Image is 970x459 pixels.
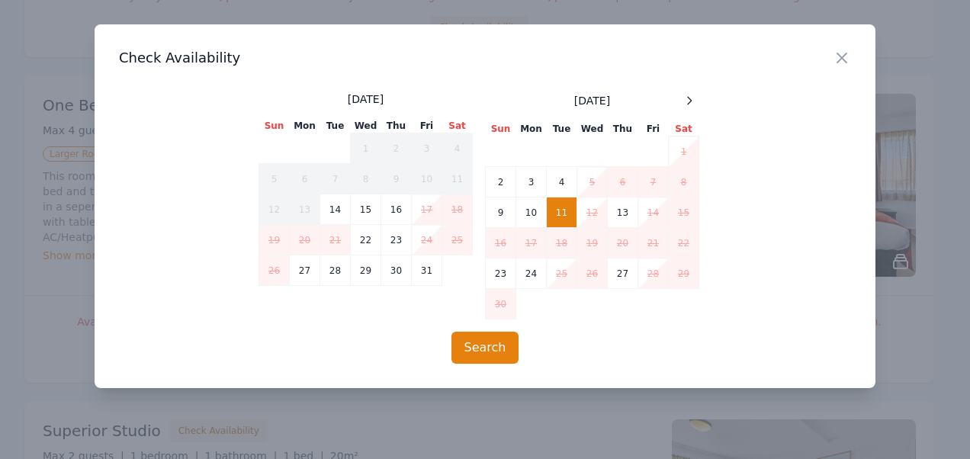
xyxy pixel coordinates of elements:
[638,167,669,197] td: 7
[486,289,516,319] td: 30
[259,119,290,133] th: Sun
[638,122,669,136] th: Fri
[486,228,516,258] td: 16
[320,225,351,255] td: 21
[547,122,577,136] th: Tue
[669,228,699,258] td: 22
[320,164,351,194] td: 7
[259,194,290,225] td: 12
[669,167,699,197] td: 8
[381,194,412,225] td: 16
[516,167,547,197] td: 3
[351,225,381,255] td: 22
[516,228,547,258] td: 17
[381,133,412,164] td: 2
[351,164,381,194] td: 8
[547,197,577,228] td: 11
[381,164,412,194] td: 9
[638,258,669,289] td: 28
[442,225,473,255] td: 25
[259,225,290,255] td: 19
[516,122,547,136] th: Mon
[412,255,442,286] td: 31
[451,332,519,364] button: Search
[412,225,442,255] td: 24
[638,228,669,258] td: 21
[608,258,638,289] td: 27
[290,194,320,225] td: 13
[577,167,608,197] td: 5
[574,93,610,108] span: [DATE]
[608,122,638,136] th: Thu
[577,197,608,228] td: 12
[516,258,547,289] td: 24
[412,119,442,133] th: Fri
[638,197,669,228] td: 14
[412,164,442,194] td: 10
[547,228,577,258] td: 18
[381,255,412,286] td: 30
[669,258,699,289] td: 29
[290,255,320,286] td: 27
[516,197,547,228] td: 10
[608,167,638,197] td: 6
[320,194,351,225] td: 14
[442,164,473,194] td: 11
[381,119,412,133] th: Thu
[412,133,442,164] td: 3
[577,228,608,258] td: 19
[486,197,516,228] td: 9
[608,197,638,228] td: 13
[486,122,516,136] th: Sun
[669,197,699,228] td: 15
[348,91,384,107] span: [DATE]
[351,133,381,164] td: 1
[442,194,473,225] td: 18
[412,194,442,225] td: 17
[381,225,412,255] td: 23
[351,194,381,225] td: 15
[351,255,381,286] td: 29
[259,255,290,286] td: 26
[547,167,577,197] td: 4
[486,167,516,197] td: 2
[320,119,351,133] th: Tue
[290,164,320,194] td: 6
[486,258,516,289] td: 23
[290,119,320,133] th: Mon
[442,119,473,133] th: Sat
[577,122,608,136] th: Wed
[608,228,638,258] td: 20
[669,122,699,136] th: Sat
[669,136,699,167] td: 1
[442,133,473,164] td: 4
[577,258,608,289] td: 26
[259,164,290,194] td: 5
[119,49,851,67] h3: Check Availability
[320,255,351,286] td: 28
[290,225,320,255] td: 20
[547,258,577,289] td: 25
[351,119,381,133] th: Wed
